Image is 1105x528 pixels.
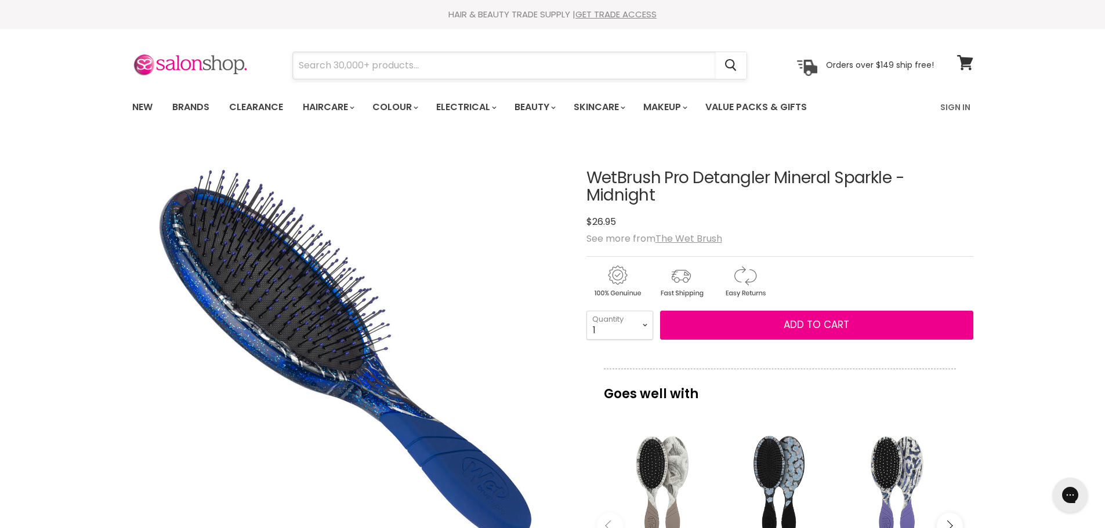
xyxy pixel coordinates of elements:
[1047,474,1093,516] iframe: Gorgias live chat messenger
[506,95,563,119] a: Beauty
[427,95,503,119] a: Electrical
[697,95,816,119] a: Value Packs & Gifts
[826,60,934,70] p: Orders over $149 ship free!
[220,95,292,119] a: Clearance
[565,95,632,119] a: Skincare
[124,90,875,124] ul: Main menu
[292,52,747,79] form: Product
[575,8,657,20] a: GET TRADE ACCESS
[933,95,977,119] a: Sign In
[118,9,988,20] div: HAIR & BEAUTY TRADE SUPPLY |
[124,95,161,119] a: New
[164,95,218,119] a: Brands
[635,95,694,119] a: Makeup
[716,52,747,79] button: Search
[293,52,716,79] input: Search
[118,90,988,124] nav: Main
[294,95,361,119] a: Haircare
[364,95,425,119] a: Colour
